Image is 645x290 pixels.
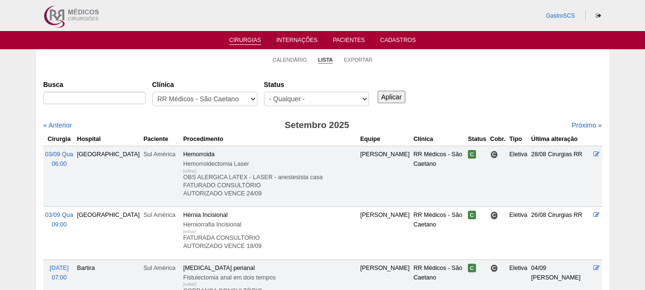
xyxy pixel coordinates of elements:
a: Lista [318,56,333,64]
div: Sul América [143,150,179,159]
span: Confirmada [468,150,476,159]
th: Cobr. [488,132,508,146]
th: Tipo [508,132,529,146]
th: Procedimento [181,132,359,146]
span: Consultório [490,211,498,219]
i: Sair [596,13,601,19]
div: [editar] [183,227,197,236]
div: Sul América [143,210,179,220]
span: 07:00 [52,274,67,281]
td: Hérnia Incisional [181,207,359,259]
td: Eletiva [508,207,529,259]
td: Eletiva [508,146,529,206]
span: Confirmada [468,264,476,272]
div: Hemorroidectomia Laser [183,159,357,169]
input: Digite os termos que você deseja procurar. [43,92,146,104]
span: 06:00 [52,161,67,167]
a: Editar [593,212,600,218]
td: RR Médicos - São Caetano [412,146,466,206]
a: Cadastros [380,37,416,46]
p: FATURADA CONSULTORIO AUTORIZADO VENCE 18/09 [183,234,357,250]
th: Hospital [75,132,141,146]
div: Herniorrafia Incisional [183,220,357,229]
td: Hemorroida [181,146,359,206]
div: Sul América [143,263,179,273]
span: Consultório [490,150,498,159]
th: Status [466,132,488,146]
span: [DATE] [50,265,69,271]
label: Busca [43,80,146,89]
span: 09:00 [52,221,67,228]
th: Cirurgia [43,132,75,146]
div: Fistulectomia anal em dois tempos [183,273,357,282]
td: [GEOGRAPHIC_DATA] [75,146,141,206]
div: [editar] [183,166,197,176]
th: Clínica [412,132,466,146]
a: 03/09 Qua 06:00 [45,151,74,167]
a: [DATE] 07:00 [50,265,69,281]
td: 26/08 Cirurgias RR [529,207,592,259]
td: RR Médicos - São Caetano [412,207,466,259]
input: Aplicar [378,91,406,103]
th: Paciente [141,132,181,146]
td: [PERSON_NAME] [358,146,412,206]
a: Cirurgias [229,37,261,45]
a: GastroSCS [546,12,575,19]
label: Status [264,80,369,89]
label: Clínica [152,80,257,89]
a: Exportar [344,56,372,63]
a: 03/09 Qua 09:00 [45,212,74,228]
a: Internações [276,37,318,46]
a: Calendário [273,56,307,63]
span: 03/09 Qua [45,212,74,218]
td: [GEOGRAPHIC_DATA] [75,207,141,259]
a: Editar [593,265,600,271]
span: 03/09 Qua [45,151,74,158]
span: Confirmada [468,211,476,219]
a: « Anterior [43,121,72,129]
td: [PERSON_NAME] [358,207,412,259]
th: Última alteração [529,132,592,146]
a: Próximo » [571,121,602,129]
span: Consultório [490,264,498,272]
p: OBS ALERGICA LATEX - LASER - anestesista casa FATURADO CONSULTÓRIO AUTORIZADO VENCE 24/09 [183,173,357,198]
th: Equipe [358,132,412,146]
a: Pacientes [333,37,365,46]
td: 28/08 Cirurgias RR [529,146,592,206]
div: [editar] [183,279,197,289]
h3: Setembro 2025 [177,118,456,132]
a: Editar [593,151,600,158]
